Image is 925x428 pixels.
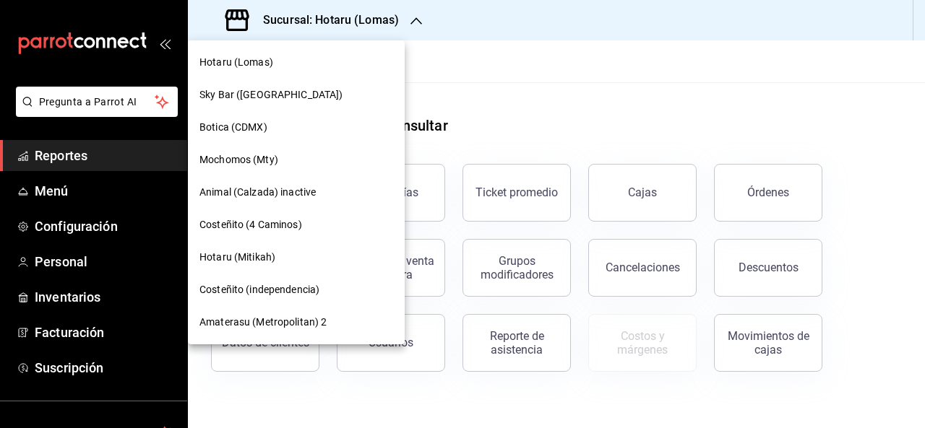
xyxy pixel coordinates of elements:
div: Botica (CDMX) [188,111,405,144]
span: Botica (CDMX) [199,120,267,135]
div: Amaterasu (Metropolitan) 2 [188,306,405,339]
span: Amaterasu (Metropolitan) 2 [199,315,327,330]
span: Mochomos (Mty) [199,152,278,167]
span: Hotaru (Lomas) [199,55,273,70]
div: Costeñito (independencia) [188,274,405,306]
div: Costeñito (4 Caminos) [188,209,405,241]
span: Animal (Calzada) inactive [199,185,316,200]
div: Hotaru (Mitikah) [188,241,405,274]
span: Sky Bar ([GEOGRAPHIC_DATA]) [199,87,343,102]
div: Animal (Calzada) inactive [188,176,405,209]
div: Sky Bar ([GEOGRAPHIC_DATA]) [188,79,405,111]
div: Hotaru (Lomas) [188,46,405,79]
div: Mochomos (Mty) [188,144,405,176]
span: Costeñito (4 Caminos) [199,217,302,232]
span: Costeñito (independencia) [199,282,319,297]
span: Hotaru (Mitikah) [199,250,275,265]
